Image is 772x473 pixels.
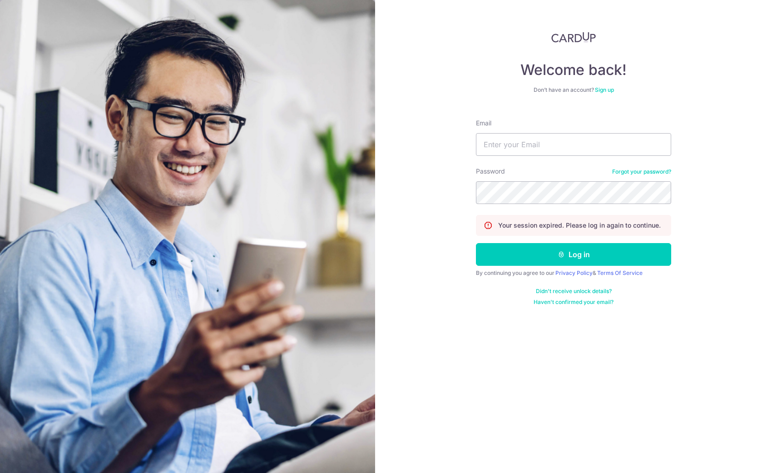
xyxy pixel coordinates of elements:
label: Email [476,119,491,128]
h4: Welcome back! [476,61,671,79]
button: Log in [476,243,671,266]
a: Terms Of Service [597,269,643,276]
a: Forgot your password? [612,168,671,175]
a: Haven't confirmed your email? [534,299,614,306]
input: Enter your Email [476,133,671,156]
label: Password [476,167,505,176]
div: By continuing you agree to our & [476,269,671,277]
a: Didn't receive unlock details? [536,288,612,295]
a: Sign up [595,86,614,93]
div: Don’t have an account? [476,86,671,94]
img: CardUp Logo [551,32,596,43]
a: Privacy Policy [555,269,593,276]
p: Your session expired. Please log in again to continue. [498,221,661,230]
